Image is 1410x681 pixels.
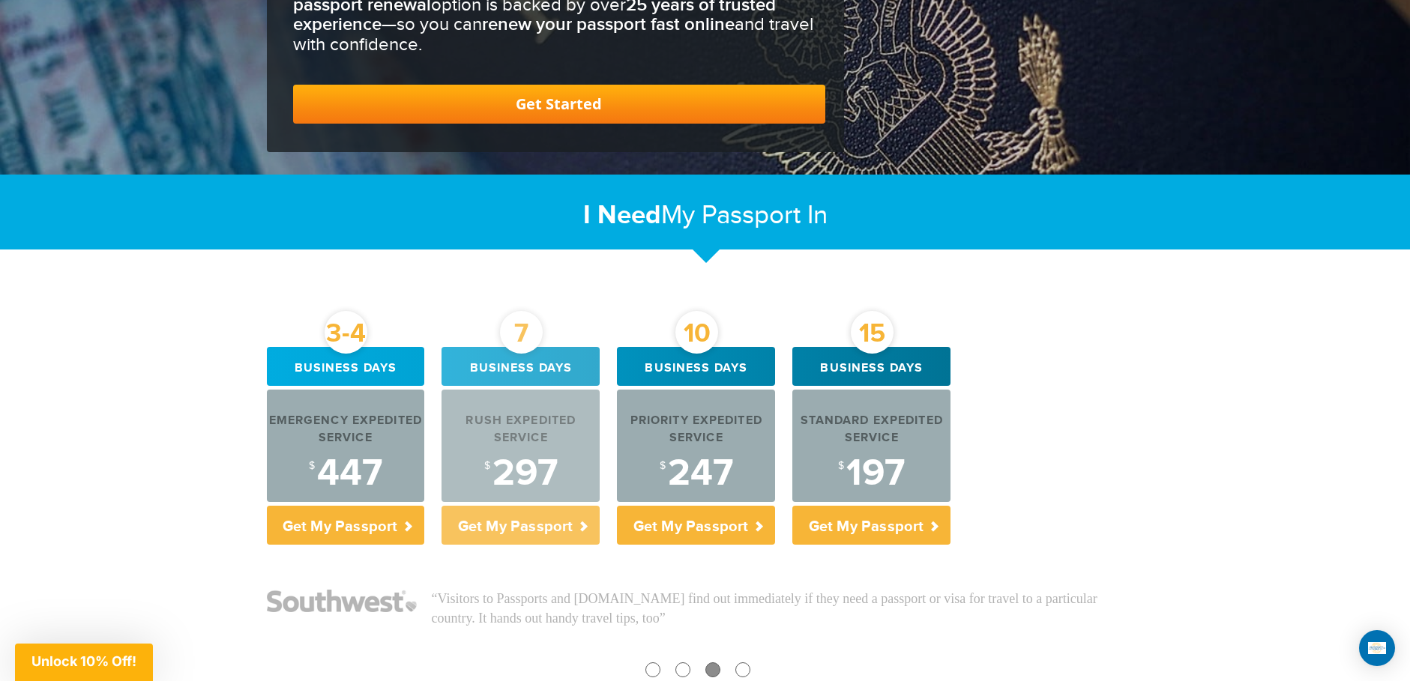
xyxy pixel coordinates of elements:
[267,347,425,545] a: 3-4 Business days Emergency Expedited Service $447 Get My Passport
[267,506,425,545] p: Get My Passport
[267,413,425,447] div: Emergency Expedited Service
[267,199,1144,231] h2: My
[442,455,600,492] div: 297
[792,347,950,386] div: Business days
[792,455,950,492] div: 197
[500,311,543,354] div: 7
[325,311,367,354] div: 3-4
[617,455,775,492] div: 247
[482,13,735,35] b: renew your passport fast online
[617,347,775,545] a: 10 Business days Priority Expedited Service $247 Get My Passport
[442,413,600,447] div: Rush Expedited Service
[309,460,315,472] sup: $
[617,506,775,545] p: Get My Passport
[792,413,950,447] div: Standard Expedited Service
[267,455,425,492] div: 447
[617,413,775,447] div: Priority Expedited Service
[31,653,136,669] span: Unlock 10% Off!
[675,311,718,354] div: 10
[1359,630,1395,666] div: Open Intercom Messenger
[851,311,894,354] div: 15
[432,590,1144,628] p: “Visitors to Passports and [DOMAIN_NAME] find out immediately if they need a passport or visa for...
[792,347,950,545] a: 15 Business days Standard Expedited Service $197 Get My Passport
[484,460,490,472] sup: $
[617,347,775,386] div: Business days
[442,347,600,386] div: Business days
[442,506,600,545] p: Get My Passport
[442,347,600,545] a: 7 Business days Rush Expedited Service $297 Get My Passport
[660,460,666,472] sup: $
[293,85,825,124] a: Get Started
[15,644,153,681] div: Unlock 10% Off!
[267,347,425,386] div: Business days
[838,460,844,472] sup: $
[792,506,950,545] p: Get My Passport
[583,199,661,231] strong: I Need
[267,590,417,612] img: Southwest
[702,200,828,231] span: Passport In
